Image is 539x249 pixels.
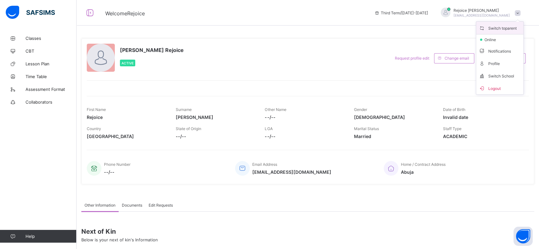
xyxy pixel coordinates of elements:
[401,169,446,175] span: Abuja
[176,134,255,139] span: --/--
[120,47,184,53] span: [PERSON_NAME] Rejoice
[479,24,521,32] span: Switch to parent
[81,237,158,242] span: Below is your next of kin's Information
[354,107,367,112] span: Gender
[476,34,523,45] li: dropdown-list-item-null-2
[354,126,379,131] span: Marital Status
[479,47,521,55] span: Notifications
[122,61,134,65] span: Active
[85,203,115,208] span: Other Information
[265,134,344,139] span: --/--
[176,107,192,112] span: Surname
[513,227,533,246] button: Open asap
[476,82,523,94] li: dropdown-list-item-buttom-7
[87,134,166,139] span: [GEOGRAPHIC_DATA]
[122,203,142,208] span: Documents
[87,114,166,120] span: Rejoice
[104,169,130,175] span: --/--
[6,6,55,19] img: safsims
[443,107,465,112] span: Date of Birth
[26,74,77,79] span: Time Table
[443,126,461,131] span: Staff Type
[265,107,286,112] span: Other Name
[105,10,145,17] span: Welcome Rejoice
[81,228,534,235] span: Next of Kin
[374,11,428,15] span: session/term information
[476,70,523,82] li: dropdown-list-item-text-5
[354,114,433,120] span: [DEMOGRAPHIC_DATA]
[454,13,510,17] span: [EMAIL_ADDRESS][DOMAIN_NAME]
[252,162,277,167] span: Email Address
[87,107,106,112] span: First Name
[26,99,77,105] span: Collaborators
[476,22,523,34] li: dropdown-list-item-name-0
[87,126,101,131] span: Country
[476,45,523,57] li: dropdown-list-item-text-3
[479,72,521,79] span: Switch School
[252,169,331,175] span: [EMAIL_ADDRESS][DOMAIN_NAME]
[401,162,446,167] span: Home / Contract Address
[26,87,77,92] span: Assessment Format
[476,57,523,70] li: dropdown-list-item-text-4
[265,114,344,120] span: --/--
[443,114,522,120] span: Invalid date
[265,126,272,131] span: LGA
[454,8,510,13] span: Rejoice [PERSON_NAME]
[26,48,77,54] span: CBT
[149,203,173,208] span: Edit Requests
[479,84,521,92] span: Logout
[104,162,130,167] span: Phone Number
[354,134,433,139] span: Married
[434,8,524,18] div: RejoicePhoebe
[26,61,77,66] span: Lesson Plan
[26,36,77,41] span: Classes
[479,60,521,67] span: Profile
[26,234,76,239] span: Help
[445,56,469,61] span: Change email
[176,126,201,131] span: State of Origin
[484,37,500,42] span: online
[443,134,522,139] span: ACADEMIC
[176,114,255,120] span: [PERSON_NAME]
[395,56,429,61] span: Request profile edit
